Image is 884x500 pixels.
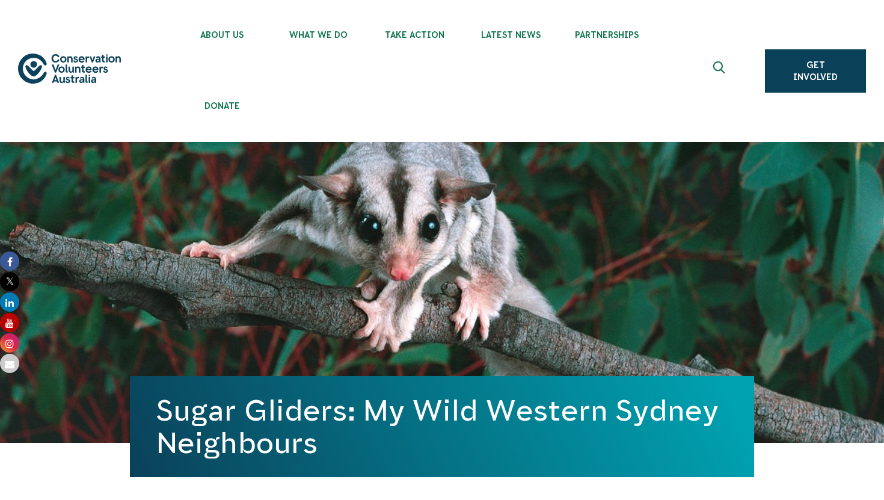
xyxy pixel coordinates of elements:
span: Take Action [366,30,462,40]
a: Get Involved [765,49,866,93]
span: What We Do [270,30,366,40]
span: Latest News [462,30,559,40]
span: About Us [174,30,270,40]
span: Donate [174,101,270,111]
h1: Sugar Gliders: My Wild Western Sydney Neighbours [156,394,728,459]
span: Partnerships [559,30,655,40]
img: logo.svg [18,54,121,84]
span: Expand search box [713,61,728,81]
button: Expand search box Close search box [706,57,735,85]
